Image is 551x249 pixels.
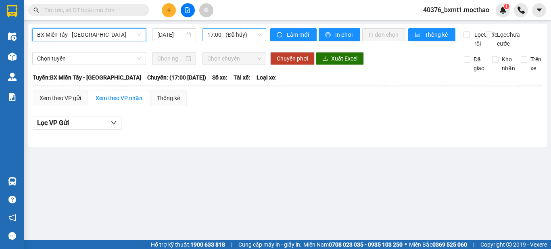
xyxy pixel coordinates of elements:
[8,73,17,81] img: warehouse-icon
[325,32,332,38] span: printer
[494,30,521,48] span: Lọc Chưa cước
[536,6,543,14] span: caret-down
[151,240,225,249] span: Hỗ trợ kỹ thuật:
[147,73,206,82] span: Chuyến: (17:00 [DATE])
[33,74,141,81] b: Tuyến: BX Miền Tây - [GEOGRAPHIC_DATA]
[505,4,508,9] span: 1
[96,94,142,103] div: Xem theo VP nhận
[157,94,180,103] div: Thống kê
[8,93,17,101] img: solution-icon
[432,241,467,248] strong: 0369 525 060
[257,73,277,82] span: Loại xe:
[33,7,39,13] span: search
[527,55,545,73] span: Trên xe
[8,52,17,61] img: warehouse-icon
[8,232,16,240] span: message
[234,73,250,82] span: Tài xế:
[7,5,17,17] img: logo-vxr
[37,52,141,65] span: Chọn tuyến
[231,240,232,249] span: |
[203,7,209,13] span: aim
[362,28,406,41] button: In đơn chọn
[506,242,512,247] span: copyright
[287,30,310,39] span: Làm mới
[207,52,261,65] span: Chọn chuyến
[518,6,525,14] img: phone-icon
[238,240,301,249] span: Cung cấp máy in - giấy in:
[185,7,190,13] span: file-add
[277,32,284,38] span: sync
[157,54,184,63] input: Chọn ngày
[329,241,403,248] strong: 0708 023 035 - 0935 103 250
[499,55,518,73] span: Kho nhận
[37,118,69,128] span: Lọc VP Gửi
[111,119,117,126] span: down
[471,30,499,48] span: Lọc Cước rồi
[157,30,184,39] input: 12/10/2025
[415,32,422,38] span: bar-chart
[8,196,16,203] span: question-circle
[405,243,407,246] span: ⚪️
[270,52,315,65] button: Chuyển phơi
[8,32,17,41] img: warehouse-icon
[417,5,496,15] span: 40376_bxmt1.mocthao
[162,3,176,17] button: plus
[44,6,140,15] input: Tìm tên, số ĐT hoặc mã đơn
[504,4,509,9] sup: 1
[409,240,467,249] span: Miền Bắc
[207,29,261,41] span: 17:00 - (Đã hủy)
[408,28,455,41] button: bar-chartThống kê
[270,28,317,41] button: syncLàm mới
[40,94,81,103] div: Xem theo VP gửi
[33,117,121,130] button: Lọc VP Gửi
[425,30,449,39] span: Thống kê
[199,3,213,17] button: aim
[8,177,17,186] img: warehouse-icon
[166,7,172,13] span: plus
[212,73,227,82] span: Số xe:
[190,241,225,248] strong: 1900 633 818
[8,214,16,222] span: notification
[319,28,360,41] button: printerIn phơi
[316,52,364,65] button: downloadXuất Excel
[181,3,195,17] button: file-add
[532,3,546,17] button: caret-down
[303,240,403,249] span: Miền Nam
[470,55,488,73] span: Đã giao
[473,240,474,249] span: |
[335,30,354,39] span: In phơi
[37,29,141,41] span: BX Miền Tây - Tuy Hòa
[499,6,507,14] img: icon-new-feature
